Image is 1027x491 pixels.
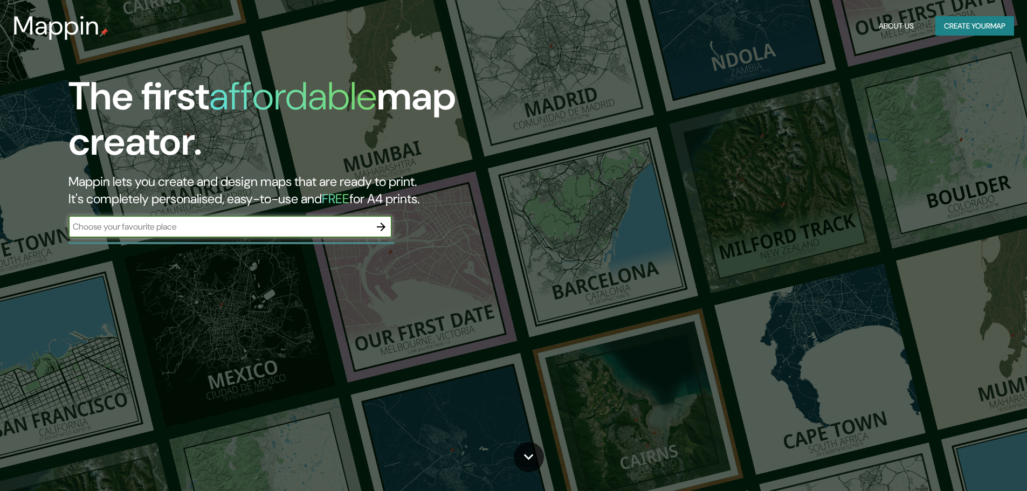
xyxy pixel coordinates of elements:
[13,11,100,41] h3: Mappin
[322,190,349,207] h5: FREE
[209,71,377,121] h1: affordable
[935,16,1014,36] button: Create yourmap
[68,74,582,173] h1: The first map creator.
[68,173,582,208] h2: Mappin lets you create and design maps that are ready to print. It's completely personalised, eas...
[68,220,370,233] input: Choose your favourite place
[100,28,108,37] img: mappin-pin
[874,16,918,36] button: About Us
